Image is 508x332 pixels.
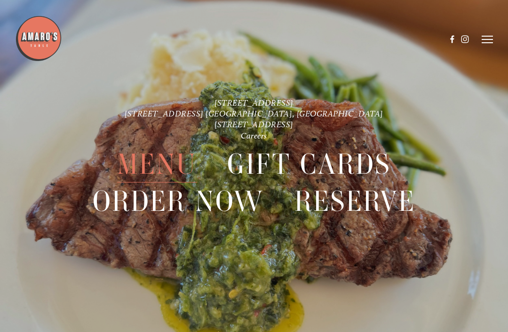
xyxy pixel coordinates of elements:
a: [STREET_ADDRESS] [214,119,294,129]
a: Gift Cards [227,146,390,182]
a: [STREET_ADDRESS] [214,97,294,107]
span: Menu [117,146,197,183]
a: Careers [241,130,267,140]
img: Amaro's Table [15,15,62,62]
a: Order Now [93,183,264,219]
a: [STREET_ADDRESS] [GEOGRAPHIC_DATA], [GEOGRAPHIC_DATA] [125,108,383,118]
a: Menu [117,146,197,182]
span: Gift Cards [227,146,390,183]
a: Reserve [294,183,415,219]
